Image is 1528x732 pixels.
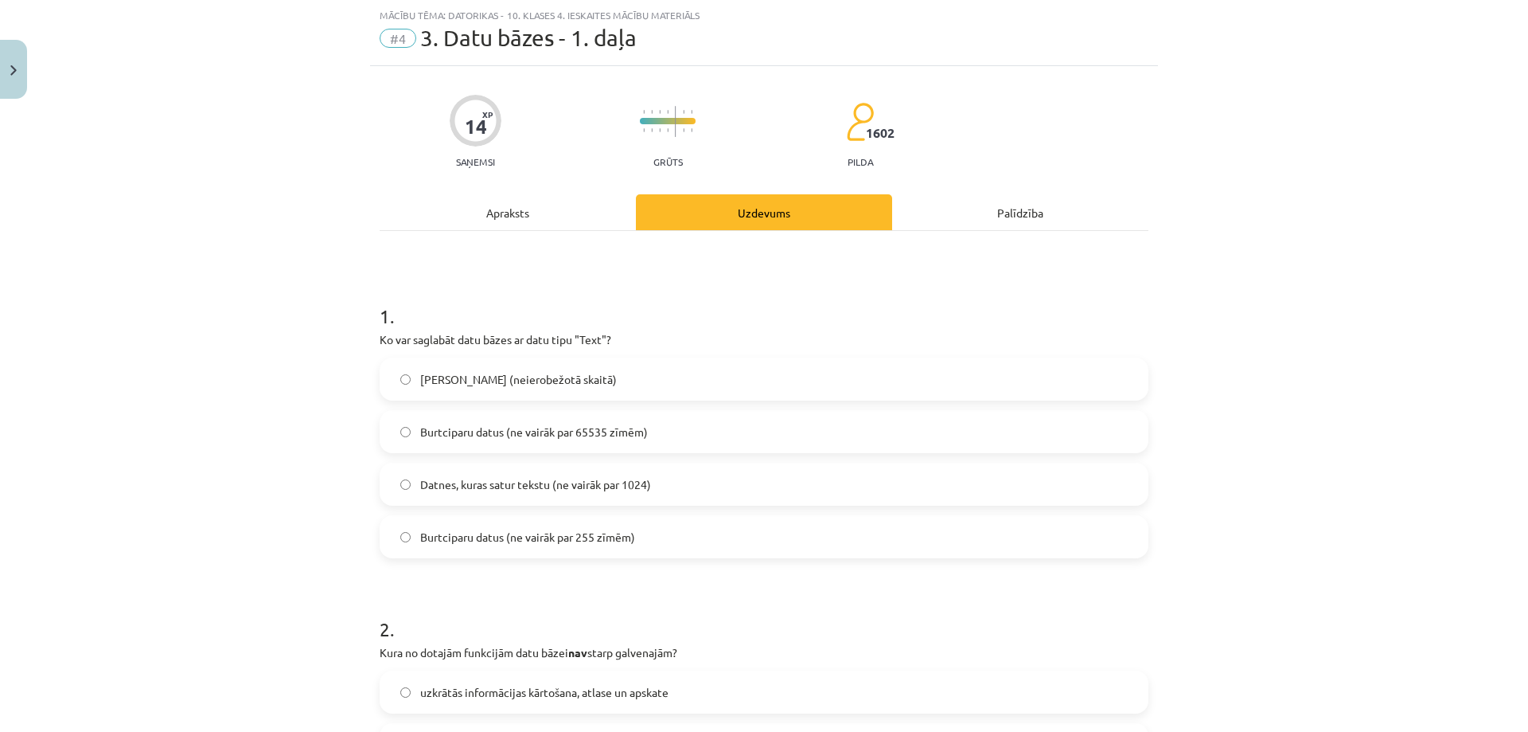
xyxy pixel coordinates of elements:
[380,331,1148,348] p: Ko var saglabāt datu bāzes ar datu tipu "Text"?
[691,110,692,114] img: icon-short-line-57e1e144782c952c97e751825c79c345078a6d821885a25fce030b3d8c18986b.svg
[380,194,636,230] div: Apraksts
[643,110,645,114] img: icon-short-line-57e1e144782c952c97e751825c79c345078a6d821885a25fce030b3d8c18986b.svg
[400,532,411,542] input: Burtciparu datus (ne vairāk par 255 zīmēm)
[643,128,645,132] img: icon-short-line-57e1e144782c952c97e751825c79c345078a6d821885a25fce030b3d8c18986b.svg
[465,115,487,138] div: 14
[667,110,668,114] img: icon-short-line-57e1e144782c952c97e751825c79c345078a6d821885a25fce030b3d8c18986b.svg
[659,110,661,114] img: icon-short-line-57e1e144782c952c97e751825c79c345078a6d821885a25fce030b3d8c18986b.svg
[651,110,653,114] img: icon-short-line-57e1e144782c952c97e751825c79c345078a6d821885a25fce030b3d8c18986b.svg
[636,194,892,230] div: Uzdevums
[450,156,501,167] p: Saņemsi
[400,374,411,385] input: [PERSON_NAME] (neierobežotā skaitā)
[667,128,668,132] img: icon-short-line-57e1e144782c952c97e751825c79c345078a6d821885a25fce030b3d8c18986b.svg
[10,65,17,76] img: icon-close-lesson-0947bae3869378f0d4975bcd49f059093ad1ed9edebbc8119c70593378902aed.svg
[400,480,411,490] input: Datnes, kuras satur tekstu (ne vairāk par 1024)
[420,529,635,546] span: Burtciparu datus (ne vairāk par 255 zīmēm)
[380,29,416,48] span: #4
[380,10,1148,21] div: Mācību tēma: Datorikas - 10. klases 4. ieskaites mācību materiāls
[400,687,411,698] input: uzkrātās informācijas kārtošana, atlase un apskate
[568,645,587,660] b: nav
[651,128,653,132] img: icon-short-line-57e1e144782c952c97e751825c79c345078a6d821885a25fce030b3d8c18986b.svg
[420,476,651,493] span: Datnes, kuras satur tekstu (ne vairāk par 1024)
[659,128,661,132] img: icon-short-line-57e1e144782c952c97e751825c79c345078a6d821885a25fce030b3d8c18986b.svg
[380,277,1148,327] h1: 1 .
[675,106,676,137] img: icon-long-line-d9ea69661e0d244f92f715978eff75569469978d946b2353a9bb055b3ed8787d.svg
[420,25,637,51] span: 3. Datu bāzes - 1. daļa
[653,156,683,167] p: Grūts
[892,194,1148,230] div: Palīdzība
[380,644,1148,661] p: Kura no dotajām funkcijām datu bāzei starp galvenajām?
[380,590,1148,640] h1: 2 .
[420,424,648,440] span: Burtciparu datus (ne vairāk par 65535 zīmēm)
[848,156,873,167] p: pilda
[691,128,692,132] img: icon-short-line-57e1e144782c952c97e751825c79c345078a6d821885a25fce030b3d8c18986b.svg
[846,102,874,142] img: students-c634bb4e5e11cddfef0936a35e636f08e4e9abd3cc4e673bd6f9a4125e45ecb1.svg
[482,110,493,119] span: XP
[683,110,684,114] img: icon-short-line-57e1e144782c952c97e751825c79c345078a6d821885a25fce030b3d8c18986b.svg
[683,128,684,132] img: icon-short-line-57e1e144782c952c97e751825c79c345078a6d821885a25fce030b3d8c18986b.svg
[866,126,895,140] span: 1602
[420,684,668,701] span: uzkrātās informācijas kārtošana, atlase un apskate
[400,427,411,437] input: Burtciparu datus (ne vairāk par 65535 zīmēm)
[420,371,617,388] span: [PERSON_NAME] (neierobežotā skaitā)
